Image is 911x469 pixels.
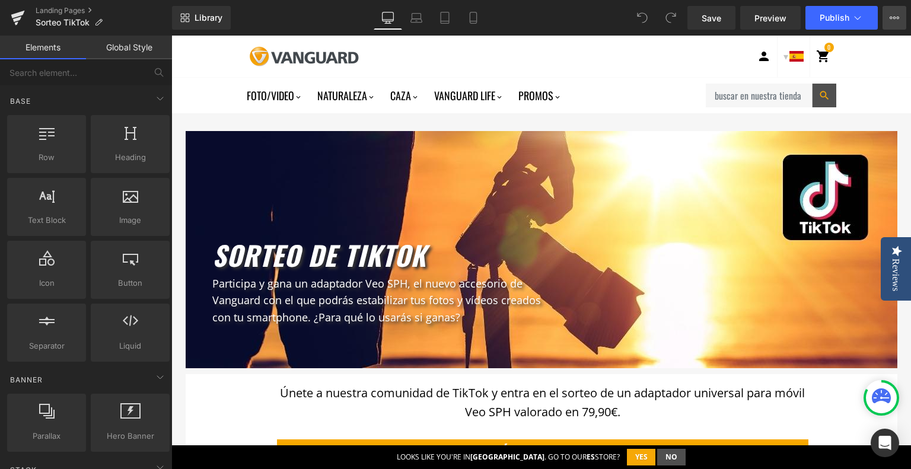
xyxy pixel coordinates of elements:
[534,48,642,72] input: buscar en nuestra tienda
[9,95,32,107] span: Base
[109,349,633,384] font: Únete a nuestra comunidad de TikTok y entra en el sorteo de un adaptador universal para móvil Veo...
[41,199,256,239] i: SOrteo DE Tiktok
[805,6,878,30] button: Publish
[486,413,514,430] button: No
[402,6,431,30] a: Laptop
[86,36,172,59] a: Global Style
[219,52,248,68] a: Caza
[374,6,402,30] a: Desktop
[146,52,204,68] a: Naturaleza
[106,409,637,426] h2: cómo funciona
[36,6,172,15] a: Landing Pages
[455,413,484,430] button: Yes
[11,430,82,442] span: Parallax
[36,18,90,27] span: Sorteo TikTok
[9,374,44,385] span: Banner
[75,52,131,68] a: Foto/Video
[883,6,906,30] button: More
[659,6,683,30] button: Redo
[431,6,459,30] a: Tablet
[653,7,662,17] span: 0
[11,277,82,289] span: Icon
[225,416,448,427] div: Looks like you're in . Go to our store?
[347,52,390,68] a: Promos
[11,214,82,226] span: Text Block
[172,6,231,30] a: New Library
[94,151,166,164] span: Heading
[740,6,801,30] a: Preview
[630,6,654,30] button: Undo
[702,12,721,24] span: Save
[94,430,166,442] span: Hero Banner
[94,214,166,226] span: Image
[263,52,332,68] a: Vanguard Life
[11,151,82,164] span: Row
[94,340,166,352] span: Liquid
[415,416,423,426] strong: es
[871,429,899,457] div: Open Intercom Messenger
[11,340,82,352] span: Separator
[94,277,166,289] span: Button
[41,240,370,291] p: Participa y gana un adaptador Veo SPH, el nuevo accesorio de Vanguard con el que podrás estabiliz...
[719,223,730,256] div: Reviews
[75,9,189,33] img: Vanguard España
[299,416,373,426] strong: [GEOGRAPHIC_DATA]
[754,12,786,24] span: Preview
[459,6,488,30] a: Mobile
[195,12,222,23] span: Library
[820,13,849,23] span: Publish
